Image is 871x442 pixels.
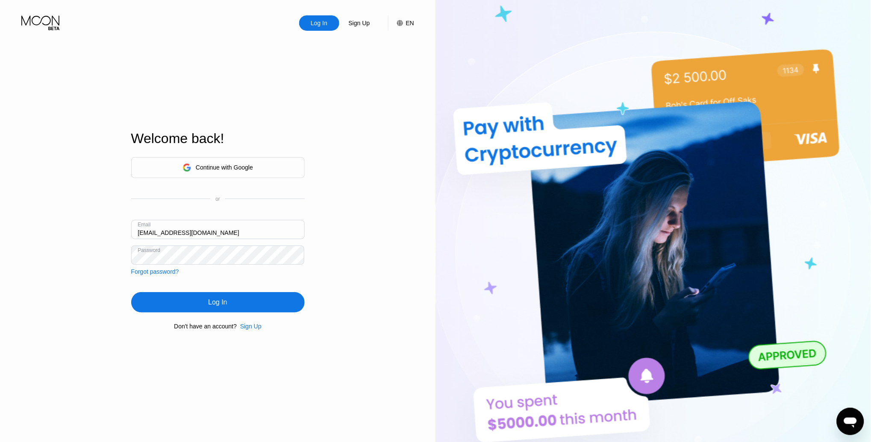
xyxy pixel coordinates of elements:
div: Sign Up [339,15,380,31]
div: Welcome back! [131,131,305,146]
div: Log In [131,292,305,313]
div: Email [138,222,151,228]
iframe: Button to launch messaging window [837,408,864,435]
div: EN [388,15,414,31]
div: Sign Up [240,323,262,330]
div: Continue with Google [196,164,253,171]
div: Don't have an account? [174,323,237,330]
div: Log In [299,15,339,31]
div: Log In [310,19,328,27]
div: Forgot password? [131,268,179,275]
div: Sign Up [237,323,262,330]
div: or [215,196,220,202]
div: Continue with Google [131,157,305,178]
div: Password [138,247,161,253]
div: EN [406,20,414,26]
div: Log In [208,298,227,307]
div: Sign Up [348,19,371,27]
